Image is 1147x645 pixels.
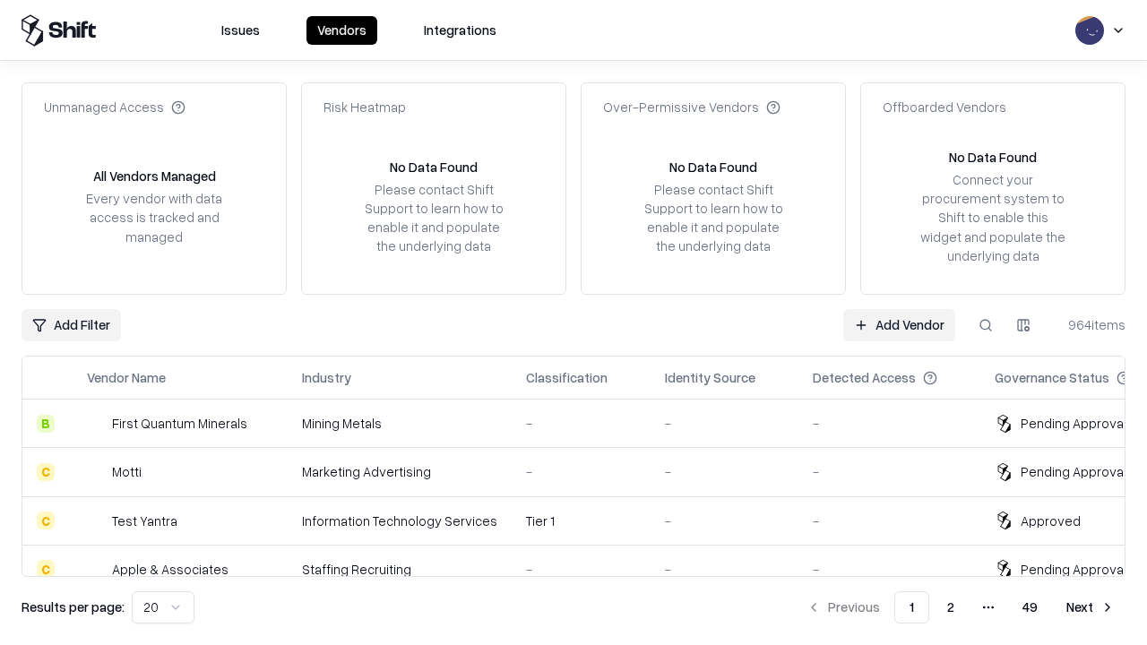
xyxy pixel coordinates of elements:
div: Offboarded Vendors [883,98,1006,116]
button: Next [1056,591,1125,623]
div: - [813,462,966,481]
div: No Data Found [949,148,1037,167]
div: Over-Permissive Vendors [603,98,780,116]
div: All Vendors Managed [93,167,216,185]
div: Motti [112,462,142,481]
div: Approved [1021,512,1081,530]
img: Motti [87,463,105,481]
div: Tier 1 [526,512,636,530]
div: Every vendor with data access is tracked and managed [80,189,229,245]
div: Governance Status [995,368,1109,387]
button: 49 [1008,591,1052,623]
div: Classification [526,368,608,387]
div: - [665,414,784,433]
img: Test Yantra [87,512,105,529]
button: Integrations [413,16,507,45]
div: Connect your procurement system to Shift to enable this widget and populate the underlying data [918,170,1067,265]
div: Pending Approval [1021,560,1126,579]
div: Vendor Name [87,368,166,387]
div: - [813,512,966,530]
div: Detected Access [813,368,916,387]
div: - [813,560,966,579]
a: Add Vendor [843,309,955,341]
button: Issues [211,16,271,45]
button: 2 [933,591,969,623]
div: Information Technology Services [302,512,497,530]
div: C [37,463,55,481]
div: Staffing Recruiting [302,560,497,579]
button: 1 [894,591,929,623]
div: Marketing Advertising [302,462,497,481]
div: Unmanaged Access [44,98,185,116]
div: - [526,462,636,481]
div: First Quantum Minerals [112,414,247,433]
div: - [526,414,636,433]
div: Pending Approval [1021,414,1126,433]
img: Apple & Associates [87,560,105,578]
p: Results per page: [22,598,125,616]
div: 964 items [1054,315,1125,334]
div: C [37,512,55,529]
div: - [665,462,784,481]
div: Please contact Shift Support to learn how to enable it and populate the underlying data [359,180,508,256]
div: - [665,512,784,530]
div: Mining Metals [302,414,497,433]
div: Test Yantra [112,512,177,530]
div: - [526,560,636,579]
div: Apple & Associates [112,560,229,579]
div: C [37,560,55,578]
div: - [813,414,966,433]
nav: pagination [796,591,1125,623]
button: Add Filter [22,309,121,341]
div: Risk Heatmap [323,98,406,116]
div: No Data Found [669,158,757,176]
div: B [37,415,55,433]
div: Please contact Shift Support to learn how to enable it and populate the underlying data [639,180,788,256]
img: First Quantum Minerals [87,415,105,433]
div: Industry [302,368,351,387]
div: - [665,560,784,579]
button: Vendors [306,16,377,45]
div: Pending Approval [1021,462,1126,481]
div: Identity Source [665,368,755,387]
div: No Data Found [390,158,478,176]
